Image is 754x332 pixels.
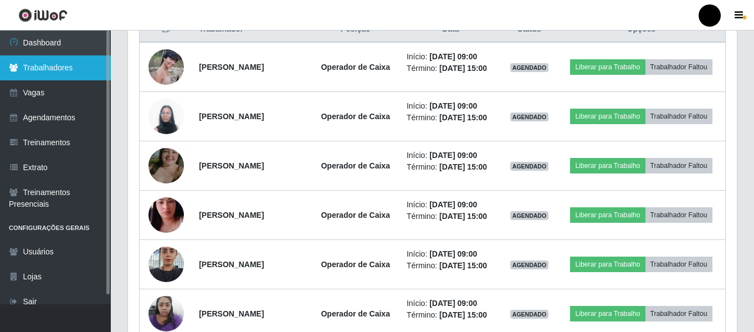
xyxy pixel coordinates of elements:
[321,309,390,318] strong: Operador de Caixa
[407,211,495,222] li: Término:
[510,310,549,319] span: AGENDADO
[199,309,264,318] strong: [PERSON_NAME]
[429,200,477,209] time: [DATE] 09:00
[199,211,264,219] strong: [PERSON_NAME]
[510,113,549,121] span: AGENDADO
[321,260,390,269] strong: Operador de Caixa
[439,212,487,221] time: [DATE] 15:00
[439,64,487,73] time: [DATE] 15:00
[510,211,549,220] span: AGENDADO
[148,93,184,140] img: 1712327669024.jpeg
[321,63,390,71] strong: Operador de Caixa
[148,49,184,85] img: 1617198337870.jpeg
[510,261,549,269] span: AGENDADO
[321,112,390,121] strong: Operador de Caixa
[407,51,495,63] li: Início:
[570,158,645,173] button: Liberar para Trabalho
[645,109,712,124] button: Trabalhador Faltou
[407,63,495,74] li: Término:
[570,257,645,272] button: Liberar para Trabalho
[570,207,645,223] button: Liberar para Trabalho
[510,63,549,72] span: AGENDADO
[148,183,184,247] img: 1754840116013.jpeg
[439,162,487,171] time: [DATE] 15:00
[199,112,264,121] strong: [PERSON_NAME]
[429,151,477,160] time: [DATE] 09:00
[429,249,477,258] time: [DATE] 09:00
[407,150,495,161] li: Início:
[645,59,712,75] button: Trabalhador Faltou
[407,248,495,260] li: Início:
[570,59,645,75] button: Liberar para Trabalho
[407,298,495,309] li: Início:
[439,261,487,270] time: [DATE] 15:00
[645,257,712,272] button: Trabalhador Faltou
[199,260,264,269] strong: [PERSON_NAME]
[199,161,264,170] strong: [PERSON_NAME]
[148,134,184,197] img: 1737811794614.jpeg
[439,310,487,319] time: [DATE] 15:00
[570,306,645,321] button: Liberar para Trabalho
[199,63,264,71] strong: [PERSON_NAME]
[148,241,184,288] img: 1736419547784.jpeg
[645,158,712,173] button: Trabalhador Faltou
[570,109,645,124] button: Liberar para Trabalho
[510,162,549,171] span: AGENDADO
[407,100,495,112] li: Início:
[645,306,712,321] button: Trabalhador Faltou
[645,207,712,223] button: Trabalhador Faltou
[429,52,477,61] time: [DATE] 09:00
[321,161,390,170] strong: Operador de Caixa
[18,8,68,22] img: CoreUI Logo
[429,299,477,308] time: [DATE] 09:00
[407,260,495,272] li: Término:
[439,113,487,122] time: [DATE] 15:00
[407,112,495,124] li: Término:
[407,161,495,173] li: Término:
[407,199,495,211] li: Início:
[407,309,495,321] li: Término:
[321,211,390,219] strong: Operador de Caixa
[429,101,477,110] time: [DATE] 09:00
